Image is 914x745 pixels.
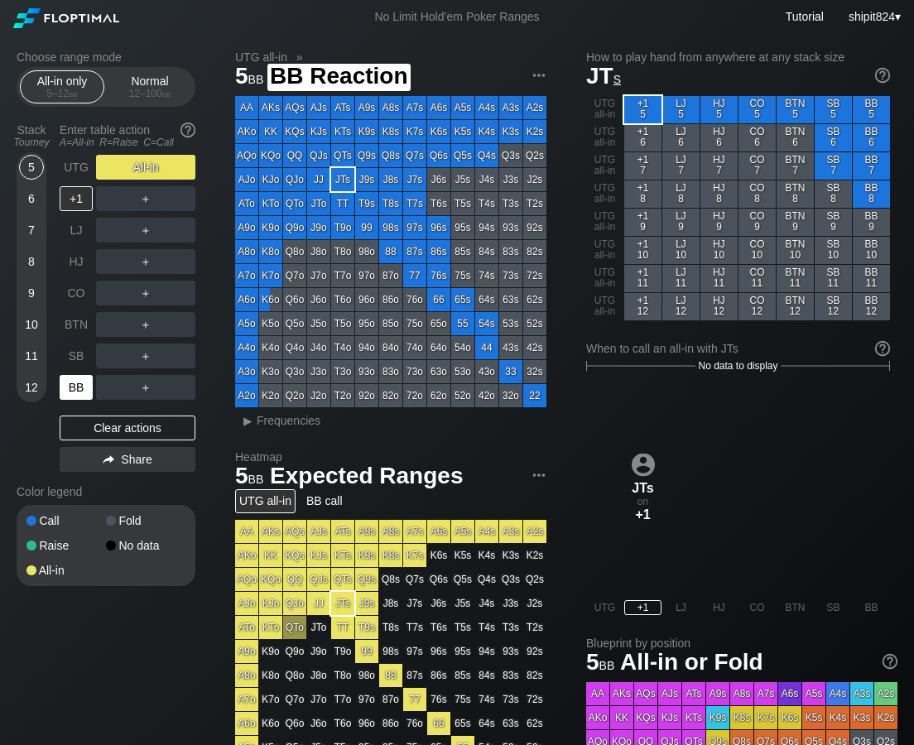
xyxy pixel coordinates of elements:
div: K7o [259,264,282,287]
div: Q6o [283,288,306,311]
div: Q9o [283,216,306,239]
div: T9s [355,192,378,215]
div: LJ 5 [662,96,700,123]
span: UTG all-in [233,50,290,65]
div: LJ [60,218,93,243]
span: » [287,50,311,64]
div: +1 9 [624,209,661,236]
div: 66 [427,288,450,311]
div: Q7o [283,264,306,287]
div: J6s [427,168,450,191]
div: UTG all-in [586,96,623,123]
div: JJ [307,168,330,191]
div: CO 7 [738,152,776,180]
div: UTG all-in [586,124,623,151]
div: Normal [112,71,188,103]
div: QQ [283,144,306,167]
div: 65s [451,288,474,311]
div: A4s [475,96,498,119]
div: 76s [427,264,450,287]
div: HJ 5 [700,96,738,123]
span: JT [586,63,621,89]
div: A5s [451,96,474,119]
div: Q4o [283,336,306,359]
div: 92s [523,216,546,239]
div: SB [60,344,93,368]
div: Tourney [10,137,53,148]
div: All-in only [24,71,100,103]
div: K4s [475,120,498,143]
div: QJo [283,168,306,191]
div: A7s [403,96,426,119]
div: K3o [259,360,282,383]
div: 84s [475,240,498,263]
div: ＋ [96,344,195,368]
div: LJ 6 [662,124,700,151]
div: 73o [403,360,426,383]
div: 94s [475,216,498,239]
div: JTo [307,192,330,215]
div: KTs [331,120,354,143]
span: Frequencies [257,414,320,427]
div: 93o [355,360,378,383]
div: T8o [331,240,354,263]
div: Q3o [283,360,306,383]
div: AQo [235,144,258,167]
span: bb [162,88,171,99]
div: BB 8 [853,180,890,208]
div: CO 5 [738,96,776,123]
div: Fold [106,515,185,526]
div: BB 5 [853,96,890,123]
div: 65o [427,312,450,335]
div: BB 6 [853,124,890,151]
div: J3s [499,168,522,191]
div: HJ 7 [700,152,738,180]
div: AKs [259,96,282,119]
div: 83s [499,240,522,263]
div: UTG [60,155,93,180]
div: 33 [499,360,522,383]
div: J6o [307,288,330,311]
div: 64s [475,288,498,311]
img: help.32db89a4.svg [881,652,899,670]
div: T9o [331,216,354,239]
div: T2o [331,384,354,407]
div: 75o [403,312,426,335]
div: 12 – 100 [115,88,185,99]
div: UTG all-in [586,152,623,180]
div: T3s [499,192,522,215]
div: K6o [259,288,282,311]
div: HJ 12 [700,293,738,320]
img: ellipsis.fd386fe8.svg [530,66,548,84]
div: A6o [235,288,258,311]
div: BTN 9 [777,209,814,236]
div: 72s [523,264,546,287]
div: BTN 5 [777,96,814,123]
div: A3s [499,96,522,119]
div: 96s [427,216,450,239]
div: 64o [427,336,450,359]
div: 5 – 12 [27,88,97,99]
div: ＋ [96,375,195,400]
div: BTN 12 [777,293,814,320]
div: KQs [283,120,306,143]
div: Q7s [403,144,426,167]
div: T8s [379,192,402,215]
div: 92o [355,384,378,407]
div: Q3s [499,144,522,167]
div: All-in [96,155,195,180]
div: 98o [355,240,378,263]
div: ATo [235,192,258,215]
div: Enter table action [60,117,195,155]
div: When to call an all-in with JTs [586,342,890,355]
div: SB 8 [815,180,852,208]
span: bb [248,69,264,87]
div: K5s [451,120,474,143]
div: CO 8 [738,180,776,208]
span: shipit824 [849,10,895,23]
h2: Choose range mode [17,50,195,64]
div: UTG all-in [586,265,623,292]
div: Q4s [475,144,498,167]
div: Q9s [355,144,378,167]
div: SB 5 [815,96,852,123]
